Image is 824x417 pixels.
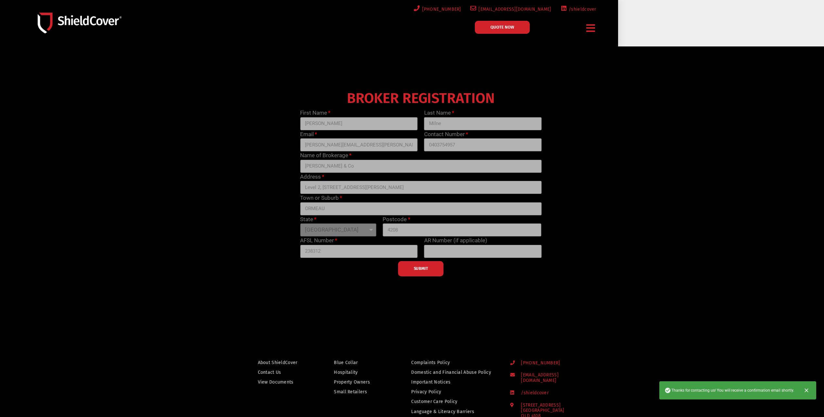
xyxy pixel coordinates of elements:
[300,151,351,160] label: Name of Brokerage
[411,378,450,386] span: Important Notices
[420,5,461,13] span: [PHONE_NUMBER]
[258,378,306,386] a: View Documents
[411,378,498,386] a: Important Notices
[516,373,589,384] span: [EMAIL_ADDRESS][DOMAIN_NAME]
[566,5,596,13] span: /shieldcover
[476,5,551,13] span: [EMAIL_ADDRESS][DOMAIN_NAME]
[411,398,457,406] span: Customer Care Policy
[510,360,590,366] a: [PHONE_NUMBER]
[516,390,549,396] span: /shieldcover
[297,95,545,102] h4: BROKER REGISTRATION
[469,5,551,13] a: [EMAIL_ADDRESS][DOMAIN_NAME]
[424,130,468,139] label: Contact Number
[411,408,474,416] span: Language & Literacy Barriers
[300,173,324,181] label: Address
[665,387,794,394] span: Thanks for contacting us! You will receive a confirmation email shortly.
[411,388,498,396] a: Privacy Policy
[300,194,342,202] label: Town or Suburb
[383,215,410,224] label: Postcode
[334,388,367,396] span: Small Retailers
[334,368,383,376] a: Hospitality
[300,215,316,224] label: State
[334,378,370,386] span: Property Owners
[258,378,294,386] span: View Documents
[584,20,598,36] div: Menu Toggle
[559,5,596,13] a: /shieldcover
[411,368,491,376] span: Domestic and Financial Abuse Policy
[258,359,306,367] a: About ShieldCover
[300,236,337,245] label: AFSL Number
[38,13,121,33] img: Shield-Cover-Underwriting-Australia-logo-full
[258,368,306,376] a: Contact Us
[334,368,358,376] span: Hospitality
[799,383,814,398] button: Close
[334,359,358,367] span: Blue Collar
[411,359,498,367] a: Complaints Policy
[490,25,514,29] span: QUOTE NOW
[258,359,298,367] span: About ShieldCover
[475,21,530,34] a: QUOTE NOW
[516,360,560,366] span: [PHONE_NUMBER]
[510,390,590,396] a: /shieldcover
[510,373,590,384] a: [EMAIL_ADDRESS][DOMAIN_NAME]
[411,408,498,416] a: Language & Literacy Barriers
[411,388,441,396] span: Privacy Policy
[258,368,281,376] span: Contact Us
[334,359,383,367] a: Blue Collar
[411,398,498,406] a: Customer Care Policy
[424,109,454,117] label: Last Name
[412,5,461,13] a: [PHONE_NUMBER]
[411,368,498,376] a: Domestic and Financial Abuse Policy
[411,359,450,367] span: Complaints Policy
[300,130,317,139] label: Email
[334,378,383,386] a: Property Owners
[300,109,330,117] label: First Name
[424,236,487,245] label: AR Number (if applicable)
[334,388,383,396] a: Small Retailers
